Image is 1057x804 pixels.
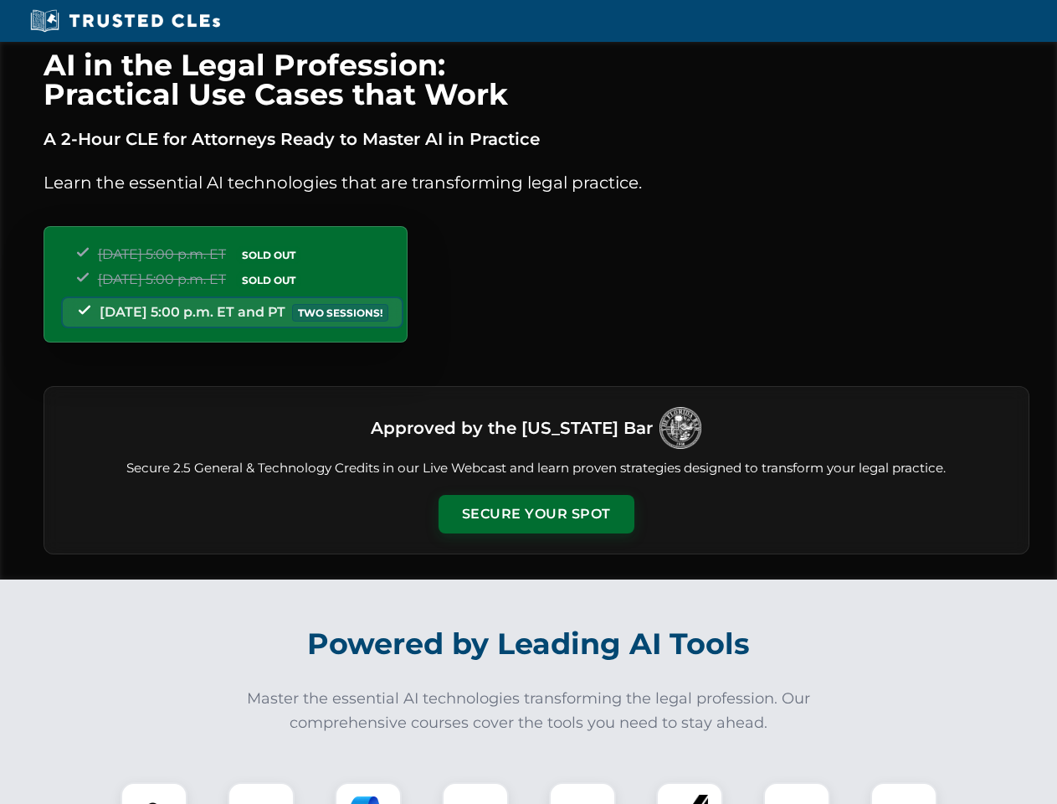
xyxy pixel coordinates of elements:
p: Secure 2.5 General & Technology Credits in our Live Webcast and learn proven strategies designed ... [64,459,1008,478]
span: SOLD OUT [236,271,301,289]
p: Learn the essential AI technologies that are transforming legal practice. [44,169,1029,196]
p: Master the essential AI technologies transforming the legal profession. Our comprehensive courses... [236,687,822,735]
span: [DATE] 5:00 p.m. ET [98,271,226,287]
h1: AI in the Legal Profession: Practical Use Cases that Work [44,50,1029,109]
h3: Approved by the [US_STATE] Bar [371,413,653,443]
img: Logo [659,407,701,449]
img: Trusted CLEs [25,8,225,33]
span: [DATE] 5:00 p.m. ET [98,246,226,262]
button: Secure Your Spot [439,495,634,533]
p: A 2-Hour CLE for Attorneys Ready to Master AI in Practice [44,126,1029,152]
h2: Powered by Leading AI Tools [65,615,993,673]
span: SOLD OUT [236,246,301,264]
